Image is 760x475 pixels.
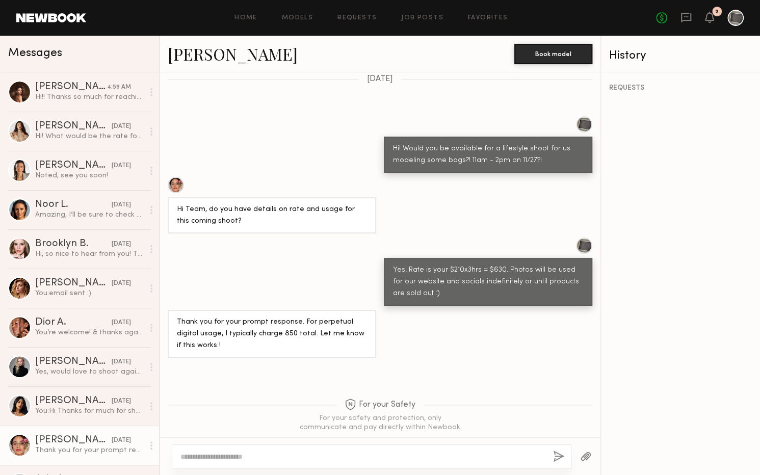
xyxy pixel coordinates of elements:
[282,15,313,21] a: Models
[107,83,131,92] div: 4:59 AM
[35,435,112,445] div: [PERSON_NAME]
[514,49,592,58] a: Book model
[112,397,131,406] div: [DATE]
[35,249,144,259] div: Hi, so nice to hear from you! They turned out amazing! Thanks so much and hope you have a great w...
[401,15,443,21] a: Job Posts
[112,318,131,328] div: [DATE]
[35,161,112,171] div: [PERSON_NAME]
[35,200,112,210] div: Noor L.
[514,44,592,64] button: Book model
[393,265,583,300] div: Yes! Rate is your $210x3hrs = $630. Photos will be used for our website and socials indefinitely ...
[112,122,131,131] div: [DATE]
[112,357,131,367] div: [DATE]
[112,200,131,210] div: [DATE]
[35,171,144,180] div: Noted, see you soon!
[35,445,144,455] div: Thank you for your prompt response. For perpetual digital usage, I typically charge 850 total. Le...
[177,204,367,227] div: Hi Team, do you have details on rate and usage for this coming shoot?
[35,210,144,220] div: Amazing, I’ll be sure to check them out. Thank you so much for the heads up and it was great work...
[367,75,393,84] span: [DATE]
[168,43,298,65] a: [PERSON_NAME]
[35,367,144,377] div: Yes, would love to shoot again in the future if it aligns!
[35,288,144,298] div: You: email sent :)
[35,406,144,416] div: You: Hi Thanks for much for shooting wiht us! Can you please help to update the payment to 2hrs (...
[35,239,112,249] div: Brooklyn B.
[715,9,719,15] div: 2
[337,15,377,21] a: Requests
[609,85,752,92] div: REQUESTS
[35,131,144,141] div: Hi! What would be the rate for the UGC?
[35,92,144,102] div: Hi!! Thanks so much for reaching out. Just a heads up that Newbook is for paid work only. My rate...
[345,399,415,411] span: For your Safety
[299,414,462,432] div: For your safety and protection, only communicate and pay directly within Newbook
[35,82,107,92] div: [PERSON_NAME]
[112,279,131,288] div: [DATE]
[35,328,144,337] div: You’re welcome! & thanks again!! I really appreciate that! 💫
[609,50,752,62] div: History
[35,121,112,131] div: [PERSON_NAME]
[393,143,583,167] div: Hi! Would you be available for a lifestyle shoot for us modeling some bags?! 11am - 2pm on 11/27?!
[468,15,508,21] a: Favorites
[35,278,112,288] div: [PERSON_NAME]
[35,318,112,328] div: Dior A.
[112,436,131,445] div: [DATE]
[234,15,257,21] a: Home
[112,161,131,171] div: [DATE]
[35,357,112,367] div: [PERSON_NAME]
[177,316,367,352] div: Thank you for your prompt response. For perpetual digital usage, I typically charge 850 total. Le...
[112,240,131,249] div: [DATE]
[35,396,112,406] div: [PERSON_NAME]
[8,47,62,59] span: Messages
